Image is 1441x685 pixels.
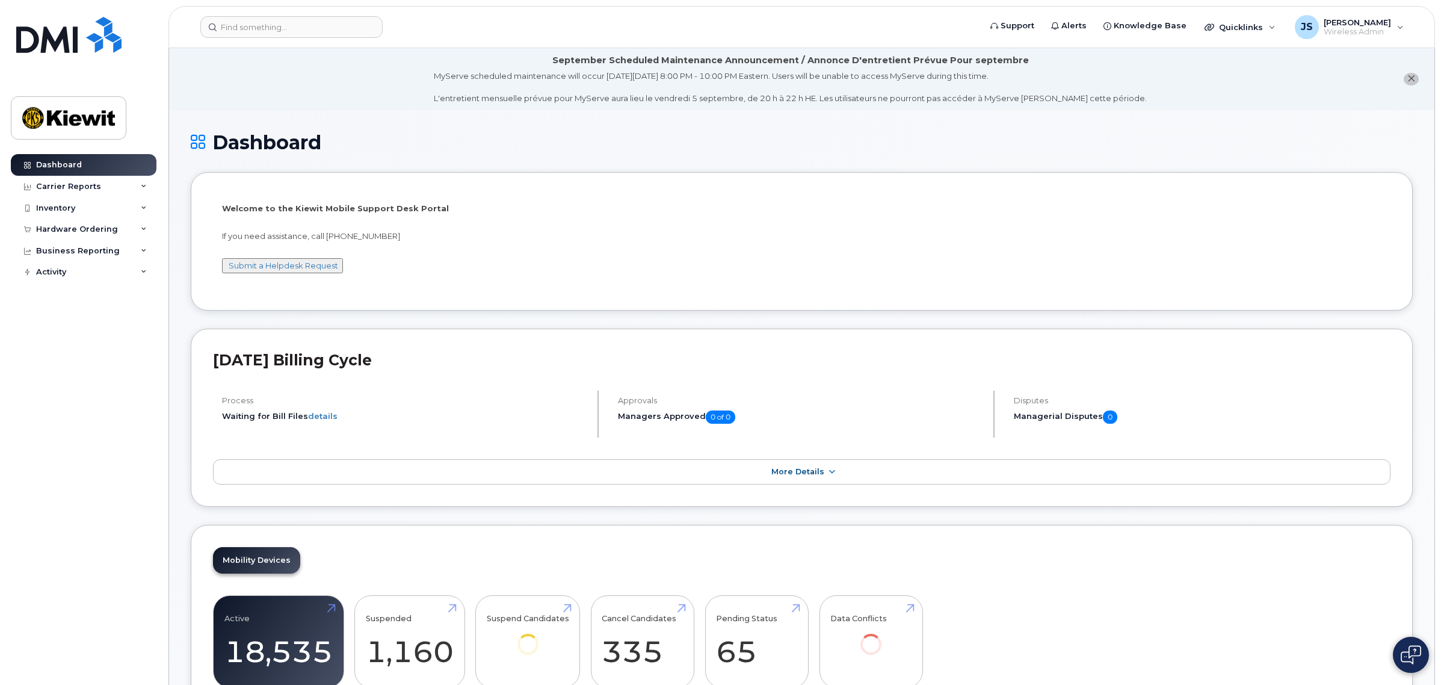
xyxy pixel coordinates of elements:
h4: Approvals [618,396,983,405]
a: Cancel Candidates 335 [602,602,683,681]
li: Waiting for Bill Files [222,411,587,422]
span: More Details [771,467,824,476]
a: Pending Status 65 [716,602,797,681]
a: Submit a Helpdesk Request [229,261,338,270]
h1: Dashboard [191,132,1413,153]
p: If you need assistance, call [PHONE_NUMBER] [222,231,1381,242]
button: close notification [1404,73,1419,85]
button: Submit a Helpdesk Request [222,258,343,273]
a: Active 18,535 [224,602,333,681]
span: 0 [1103,411,1117,424]
h4: Process [222,396,587,405]
h5: Managerial Disputes [1014,411,1390,424]
a: Mobility Devices [213,547,300,574]
a: Suspend Candidates [487,602,569,671]
h4: Disputes [1014,396,1390,405]
a: Suspended 1,160 [366,602,454,681]
div: MyServe scheduled maintenance will occur [DATE][DATE] 8:00 PM - 10:00 PM Eastern. Users will be u... [434,70,1147,104]
a: Data Conflicts [830,602,912,671]
h2: [DATE] Billing Cycle [213,351,1390,369]
p: Welcome to the Kiewit Mobile Support Desk Portal [222,203,1381,214]
img: Open chat [1401,645,1421,665]
span: 0 of 0 [706,411,735,424]
h5: Managers Approved [618,411,983,424]
div: September Scheduled Maintenance Announcement / Annonce D'entretient Prévue Pour septembre [552,54,1029,67]
a: details [308,411,338,421]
